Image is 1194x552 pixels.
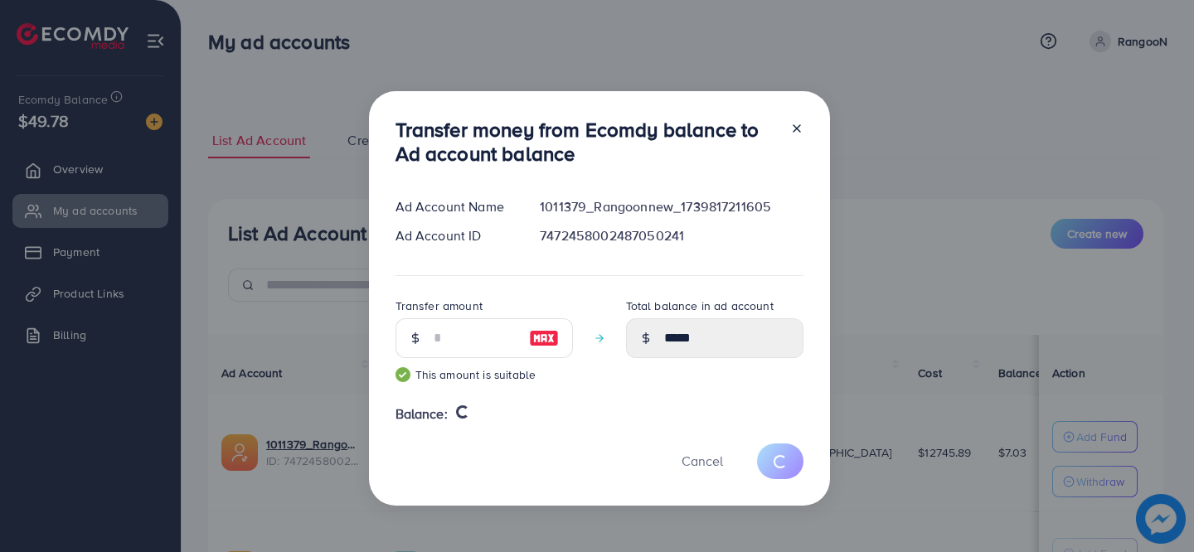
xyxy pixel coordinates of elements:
img: guide [396,367,410,382]
img: image [529,328,559,348]
span: Cancel [682,452,723,470]
div: Ad Account Name [382,197,527,216]
div: Ad Account ID [382,226,527,245]
h3: Transfer money from Ecomdy balance to Ad account balance [396,118,777,166]
small: This amount is suitable [396,366,573,383]
button: Cancel [661,443,744,479]
label: Total balance in ad account [626,298,774,314]
div: 7472458002487050241 [527,226,816,245]
label: Transfer amount [396,298,483,314]
div: 1011379_Rangoonnew_1739817211605 [527,197,816,216]
span: Balance: [396,404,448,424]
